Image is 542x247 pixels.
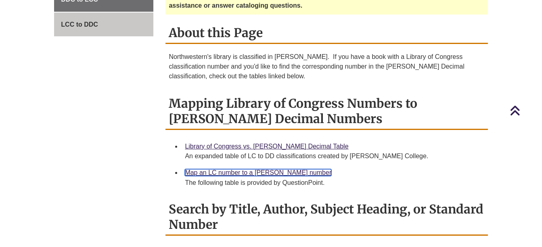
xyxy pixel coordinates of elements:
a: Back to Top [510,105,540,116]
p: Northwestern's library is classified in [PERSON_NAME]. If you have a book with a Library of Congr... [169,52,484,81]
h2: Search by Title, Author, Subject Heading, or Standard Number [165,199,488,236]
a: Library of Congress vs. [PERSON_NAME] Decimal Table [185,143,348,150]
a: LCC to DDC [54,13,153,37]
span: LCC to DDC [61,21,98,28]
h2: Mapping Library of Congress Numbers to [PERSON_NAME] Decimal Numbers [165,93,488,130]
h2: About this Page [165,23,488,44]
div: An expanded table of LC to DD classifications created by [PERSON_NAME] College. [185,151,481,161]
div: The following table is provided by QuestionPoint. [185,178,481,188]
a: Map an LC number to a [PERSON_NAME] number [185,169,331,176]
